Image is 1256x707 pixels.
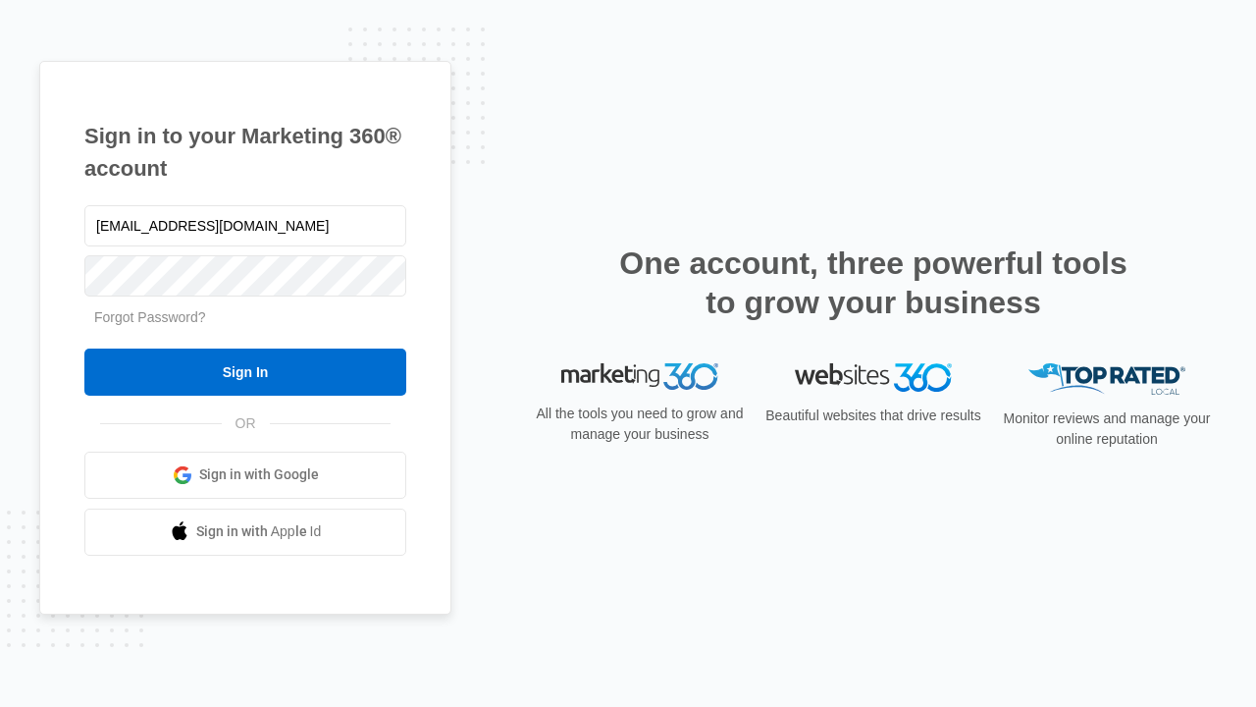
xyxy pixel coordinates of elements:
[530,404,750,445] p: All the tools you need to grow and manage your business
[84,205,406,246] input: Email
[84,452,406,499] a: Sign in with Google
[763,406,983,426] p: Beautiful websites that drive results
[84,509,406,556] a: Sign in with Apple Id
[997,408,1217,450] p: Monitor reviews and manage your online reputation
[84,120,406,185] h1: Sign in to your Marketing 360® account
[94,309,206,325] a: Forgot Password?
[1028,363,1185,396] img: Top Rated Local
[196,521,322,542] span: Sign in with Apple Id
[561,363,718,391] img: Marketing 360
[222,413,270,434] span: OR
[199,464,319,485] span: Sign in with Google
[795,363,952,392] img: Websites 360
[84,349,406,396] input: Sign In
[613,244,1133,322] h2: One account, three powerful tools to grow your business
